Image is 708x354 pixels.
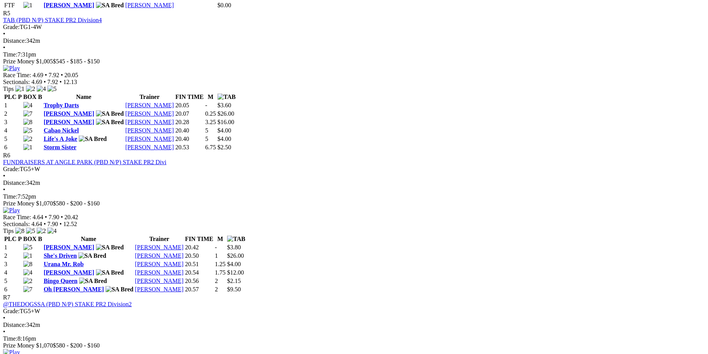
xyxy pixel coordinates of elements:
img: 1 [23,2,32,9]
span: Time: [3,335,18,342]
td: FTF [4,2,22,9]
span: B [38,94,42,100]
div: Prize Money $1,005 [3,58,705,65]
img: TAB [227,236,245,242]
span: • [3,44,5,51]
a: [PERSON_NAME] [125,2,174,8]
div: TG5+W [3,166,705,173]
text: 1.25 [215,261,226,267]
a: [PERSON_NAME] [44,110,94,117]
div: 7:31pm [3,51,705,58]
span: Grade: [3,24,20,30]
span: Sectionals: [3,79,30,85]
span: • [3,173,5,179]
td: 1 [4,102,22,109]
span: Time: [3,51,18,58]
text: - [205,102,207,108]
span: 7.92 [49,72,59,78]
td: 6 [4,144,22,151]
div: 7:52pm [3,193,705,200]
a: TAB (PBD N/P) STAKE PR2 Division4 [3,17,102,23]
td: 3 [4,118,22,126]
span: PLC [4,236,16,242]
span: $16.00 [218,119,234,125]
a: [PERSON_NAME] [135,244,183,251]
div: 342m [3,37,705,44]
span: $3.60 [218,102,231,108]
a: @THEDOGSSA (PBD N/P) STAKE PR2 Division2 [3,301,132,307]
text: 1.75 [215,269,226,276]
span: $9.50 [227,286,241,293]
img: SA Bred [96,244,124,251]
span: 4.64 [31,221,42,227]
span: $580 - $200 - $160 [53,342,100,349]
span: Distance: [3,322,26,328]
text: 6.75 [205,144,216,150]
div: 342m [3,322,705,328]
a: Bingo Queen [44,278,77,284]
span: • [3,315,5,321]
a: [PERSON_NAME] [135,278,183,284]
span: $0.00 [218,2,231,8]
th: M [205,93,216,101]
td: 1 [4,244,22,251]
a: Urana Mr. Rob [44,261,84,267]
a: [PERSON_NAME] [44,119,94,125]
a: [PERSON_NAME] [135,286,183,293]
a: [PERSON_NAME] [125,136,174,142]
img: 2 [23,136,32,142]
td: 2 [4,110,22,118]
img: 2 [23,278,32,284]
span: 12.13 [63,79,77,85]
td: 20.40 [175,135,204,143]
img: 5 [23,127,32,134]
span: 20.42 [65,214,78,220]
div: Prize Money $1,070 [3,342,705,349]
a: Storm Sister [44,144,76,150]
span: • [60,221,62,227]
img: 4 [47,228,57,234]
a: Oh [PERSON_NAME] [44,286,104,293]
span: • [45,214,47,220]
a: [PERSON_NAME] [125,102,174,108]
span: • [45,72,47,78]
td: 20.54 [185,269,214,276]
text: 2 [215,286,218,293]
td: 20.40 [175,127,204,134]
div: TG5+W [3,308,705,315]
span: • [3,31,5,37]
img: 5 [47,86,57,92]
img: SA Bred [78,252,106,259]
img: 7 [23,110,32,117]
td: 3 [4,260,22,268]
span: R7 [3,294,10,301]
td: 20.53 [175,144,204,151]
span: Race Time: [3,72,31,78]
a: [PERSON_NAME] [44,269,94,276]
img: 7 [23,286,32,293]
span: Race Time: [3,214,31,220]
img: 2 [26,86,35,92]
img: 1 [15,86,24,92]
span: $4.00 [218,127,231,134]
td: 5 [4,277,22,285]
span: $26.00 [218,110,234,117]
text: 3.25 [205,119,216,125]
span: 7.92 [47,79,58,85]
span: Tips [3,228,14,234]
img: 4 [37,86,46,92]
img: SA Bred [106,286,133,293]
span: 20.05 [65,72,78,78]
img: SA Bred [79,278,107,284]
span: Tips [3,86,14,92]
span: P [18,94,22,100]
a: [PERSON_NAME] [125,119,174,125]
span: $4.00 [227,261,241,267]
a: Trophy Darts [44,102,79,108]
img: 4 [23,269,32,276]
span: R6 [3,152,10,158]
img: 8 [15,228,24,234]
a: [PERSON_NAME] [135,252,183,259]
text: 1 [215,252,218,259]
img: 1 [23,252,32,259]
